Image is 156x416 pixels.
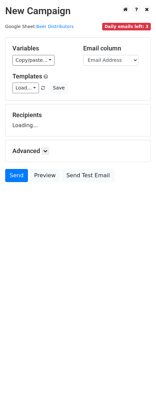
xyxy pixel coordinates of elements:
span: Daily emails left: 3 [102,23,151,30]
h2: New Campaign [5,5,151,17]
a: Load... [12,83,39,93]
a: Preview [30,169,60,182]
h5: Recipients [12,111,144,119]
a: Beer Distributors [36,24,74,29]
h5: Variables [12,45,73,52]
small: Google Sheet: [5,24,74,29]
a: Send Test Email [62,169,114,182]
a: Templates [12,73,42,80]
h5: Advanced [12,147,144,155]
a: Copy/paste... [12,55,55,66]
a: Daily emails left: 3 [102,24,151,29]
button: Save [50,83,68,93]
div: Loading... [12,111,144,129]
h5: Email column [83,45,144,52]
a: Send [5,169,28,182]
